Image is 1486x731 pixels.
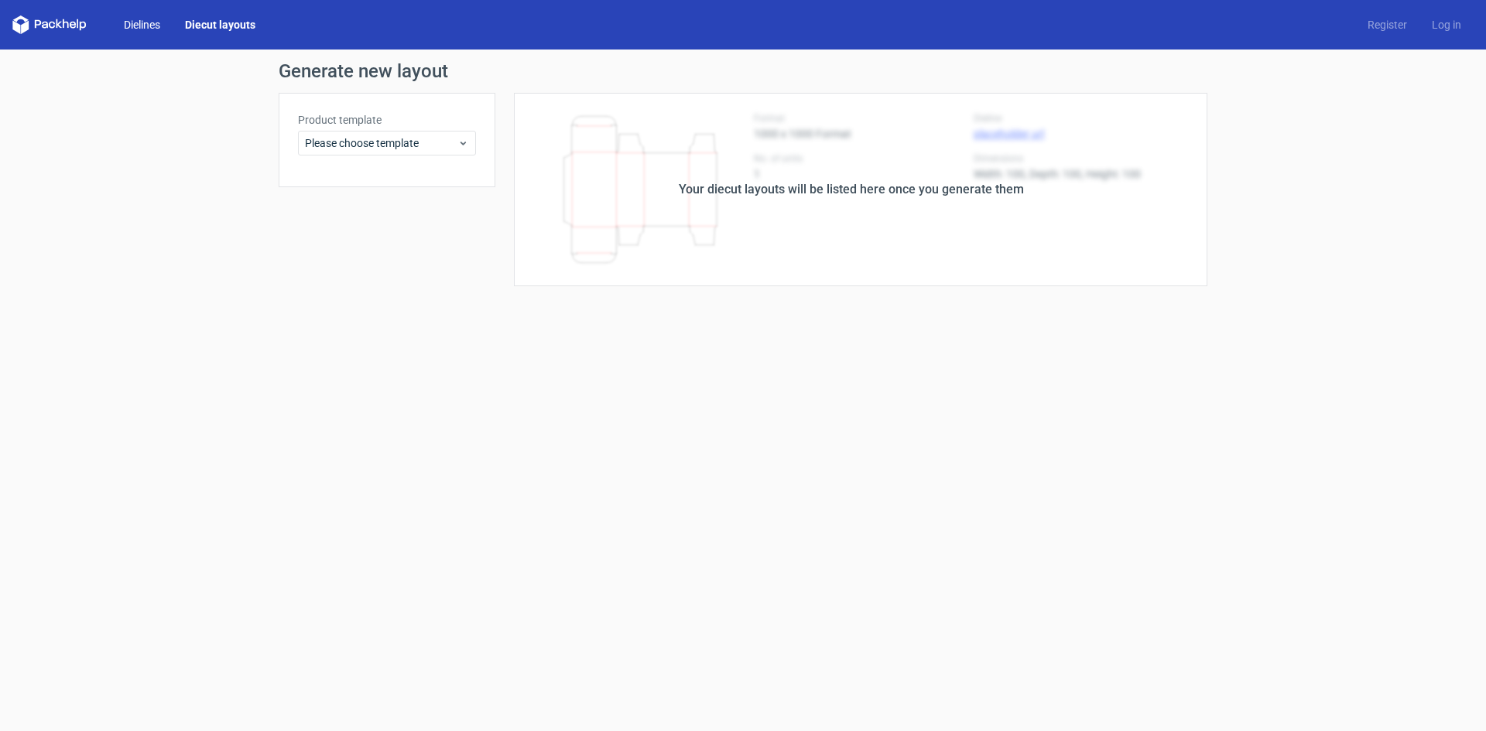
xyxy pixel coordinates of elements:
[111,17,173,32] a: Dielines
[1355,17,1419,32] a: Register
[679,180,1024,199] div: Your diecut layouts will be listed here once you generate them
[298,112,476,128] label: Product template
[279,62,1207,80] h1: Generate new layout
[305,135,457,151] span: Please choose template
[1419,17,1474,32] a: Log in
[173,17,268,32] a: Diecut layouts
